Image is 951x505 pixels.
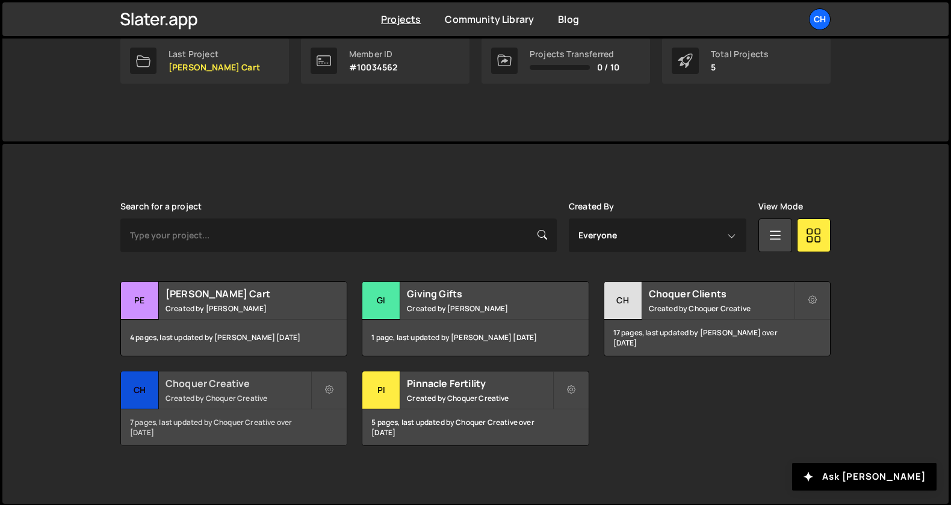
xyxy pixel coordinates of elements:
div: 17 pages, last updated by [PERSON_NAME] over [DATE] [604,320,830,356]
div: 1 page, last updated by [PERSON_NAME] [DATE] [362,320,588,356]
div: Pe [121,282,159,320]
input: Type your project... [120,218,557,252]
h2: Giving Gifts [407,287,552,300]
label: Created By [569,202,615,211]
h2: [PERSON_NAME] Cart [166,287,311,300]
p: [PERSON_NAME] Cart [169,63,260,72]
a: Projects [381,13,421,26]
div: 4 pages, last updated by [PERSON_NAME] [DATE] [121,320,347,356]
a: Pi Pinnacle Fertility Created by Choquer Creative 5 pages, last updated by Choquer Creative over ... [362,371,589,446]
label: View Mode [758,202,803,211]
small: Created by Choquer Creative [649,303,794,314]
div: Last Project [169,49,260,59]
div: Total Projects [711,49,769,59]
small: Created by [PERSON_NAME] [166,303,311,314]
div: Pi [362,371,400,409]
small: Created by Choquer Creative [166,393,311,403]
a: Ch Choquer Creative Created by Choquer Creative 7 pages, last updated by Choquer Creative over [D... [120,371,347,446]
a: Last Project [PERSON_NAME] Cart [120,38,289,84]
small: Created by Choquer Creative [407,393,552,403]
span: 0 / 10 [597,63,619,72]
button: Ask [PERSON_NAME] [792,463,937,491]
small: Created by [PERSON_NAME] [407,303,552,314]
div: Ch [604,282,642,320]
p: #10034562 [349,63,397,72]
a: Gi Giving Gifts Created by [PERSON_NAME] 1 page, last updated by [PERSON_NAME] [DATE] [362,281,589,356]
a: Blog [558,13,579,26]
div: Ch [121,371,159,409]
p: 5 [711,63,769,72]
div: 5 pages, last updated by Choquer Creative over [DATE] [362,409,588,445]
a: Ch [809,8,831,30]
h2: Pinnacle Fertility [407,377,552,390]
h2: Choquer Clients [649,287,794,300]
a: Community Library [445,13,534,26]
a: Pe [PERSON_NAME] Cart Created by [PERSON_NAME] 4 pages, last updated by [PERSON_NAME] [DATE] [120,281,347,356]
a: Ch Choquer Clients Created by Choquer Creative 17 pages, last updated by [PERSON_NAME] over [DATE] [604,281,831,356]
div: Gi [362,282,400,320]
label: Search for a project [120,202,202,211]
div: Member ID [349,49,397,59]
div: Projects Transferred [530,49,619,59]
h2: Choquer Creative [166,377,311,390]
div: 7 pages, last updated by Choquer Creative over [DATE] [121,409,347,445]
